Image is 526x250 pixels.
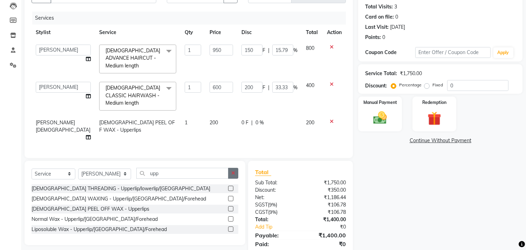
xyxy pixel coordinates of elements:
[205,25,237,40] th: Price
[185,119,187,126] span: 1
[268,84,269,91] span: |
[241,119,248,126] span: 0 F
[32,205,149,213] div: [DEMOGRAPHIC_DATA] PEEL OFF WAX - Upperlips
[250,240,301,248] div: Paid:
[36,119,90,133] span: [PERSON_NAME][DEMOGRAPHIC_DATA]
[365,3,393,11] div: Total Visits:
[309,223,351,231] div: ₹0
[395,13,398,21] div: 0
[363,99,397,106] label: Manual Payment
[32,12,351,25] div: Services
[99,119,175,133] span: [DEMOGRAPHIC_DATA] PEEL OFF WAX - Upperlips
[301,231,351,239] div: ₹1,400.00
[105,85,160,106] span: [DEMOGRAPHIC_DATA] CLASSIC HAIRWASH - Medium length
[365,49,415,56] div: Coupon Code
[139,63,142,69] a: x
[32,185,210,192] div: [DEMOGRAPHIC_DATA] THREADING - Upperlip/lowerlip/[GEOGRAPHIC_DATA]
[301,216,351,223] div: ₹1,400.00
[255,202,268,208] span: SGST
[269,209,276,215] span: 9%
[400,70,422,77] div: ₹1,750.00
[250,209,301,216] div: ( )
[268,47,269,54] span: |
[394,3,397,11] div: 3
[293,84,298,91] span: %
[250,186,301,194] div: Discount:
[255,209,268,215] span: CGST
[301,179,351,186] div: ₹1,750.00
[180,25,205,40] th: Qty
[390,24,405,31] div: [DATE]
[399,82,422,88] label: Percentage
[250,179,301,186] div: Sub Total:
[365,70,397,77] div: Service Total:
[32,226,167,233] div: Liposoluble Wax - Upperlip/[GEOGRAPHIC_DATA]/Forehead
[250,216,301,223] div: Total:
[105,47,160,69] span: [DEMOGRAPHIC_DATA] ADVANCE HAIRCUT - Medium length
[323,25,346,40] th: Action
[262,84,265,91] span: F
[139,100,142,106] a: x
[32,25,95,40] th: Stylist
[210,119,218,126] span: 200
[382,34,385,41] div: 0
[306,82,314,88] span: 400
[369,110,391,126] img: _cash.svg
[32,195,206,203] div: [DEMOGRAPHIC_DATA] WAXING - Upperlip/[GEOGRAPHIC_DATA]/Forehead
[415,47,490,58] input: Enter Offer / Coupon Code
[360,137,521,144] a: Continue Without Payment
[293,47,298,54] span: %
[250,231,301,239] div: Payable:
[32,216,158,223] div: Normal Wax - Upperlip/[GEOGRAPHIC_DATA]/Forehead
[262,47,265,54] span: F
[493,47,513,58] button: Apply
[302,25,323,40] th: Total
[250,223,309,231] a: Add Tip
[269,202,276,208] span: 9%
[423,110,445,127] img: _gift.svg
[250,201,301,209] div: ( )
[365,13,394,21] div: Card on file:
[422,99,446,106] label: Redemption
[250,194,301,201] div: Net:
[365,82,387,90] div: Discount:
[365,34,381,41] div: Points:
[301,201,351,209] div: ₹106.78
[301,186,351,194] div: ₹350.00
[301,194,351,201] div: ₹1,186.44
[237,25,302,40] th: Disc
[306,45,314,51] span: 800
[306,119,314,126] span: 200
[301,209,351,216] div: ₹106.78
[432,82,443,88] label: Fixed
[95,25,180,40] th: Service
[365,24,389,31] div: Last Visit:
[301,240,351,248] div: ₹0
[255,119,264,126] span: 0 %
[136,168,228,179] input: Search or Scan
[251,119,253,126] span: |
[255,169,271,176] span: Total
